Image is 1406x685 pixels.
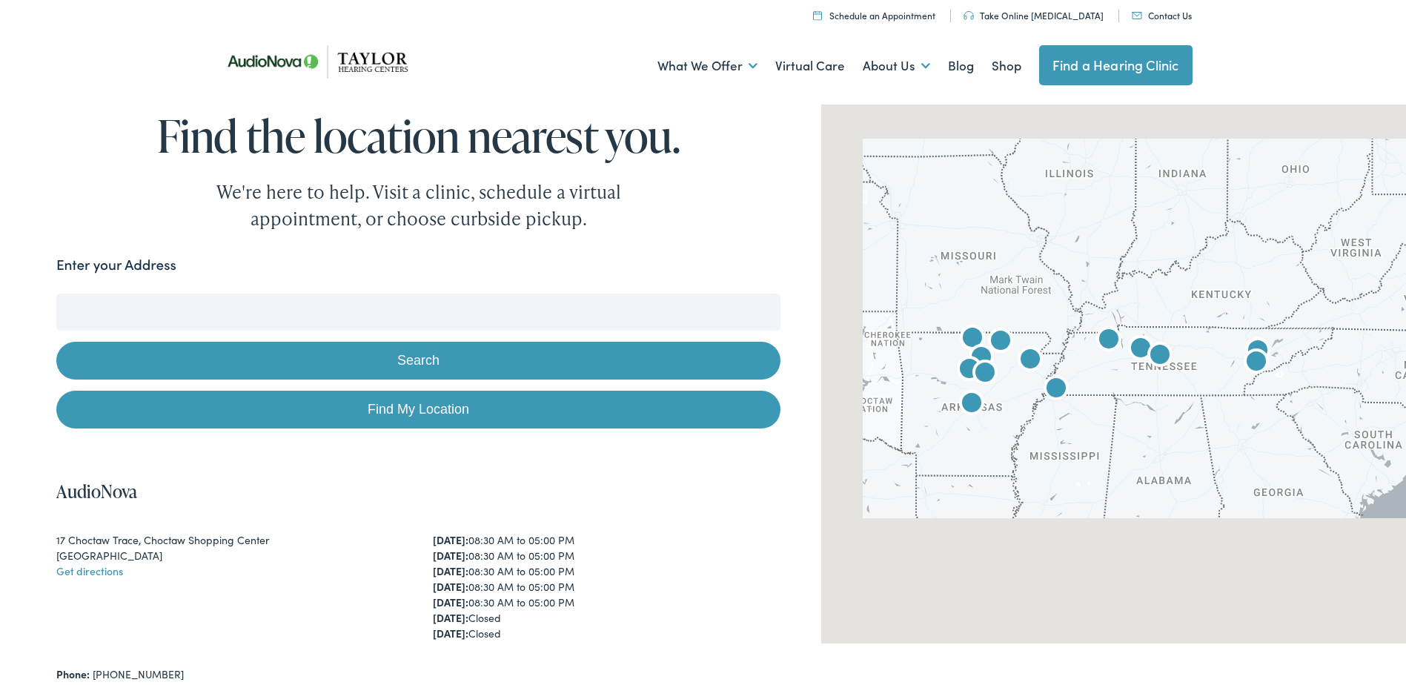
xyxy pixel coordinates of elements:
[813,10,822,20] img: utility icon
[182,179,656,232] div: We're here to help. Visit a clinic, schedule a virtual appointment, or choose curbside pickup.
[433,548,468,563] strong: [DATE]:
[56,391,780,428] a: Find My Location
[1234,328,1281,376] div: Taylor Hearing Centers by AudioNova
[958,335,1005,383] div: AudioNova
[56,294,780,331] input: Enter your address or zip code
[56,479,137,503] a: AudioNova
[1132,12,1142,19] img: utility icon
[964,9,1104,21] a: Take Online [MEDICAL_DATA]
[813,9,935,21] a: Schedule an Appointment
[56,342,780,380] button: Search
[1233,340,1280,387] div: Taylor Hearing Centers by AudioNova
[56,532,404,548] div: 17 Choctaw Trace, Choctaw Shopping Center
[433,563,468,578] strong: [DATE]:
[433,595,468,609] strong: [DATE]:
[657,39,757,93] a: What We Offer
[433,610,468,625] strong: [DATE]:
[863,39,930,93] a: About Us
[1136,333,1184,380] div: AudioNova
[964,11,974,20] img: utility icon
[433,532,780,641] div: 08:30 AM to 05:00 PM 08:30 AM to 05:00 PM 08:30 AM to 05:00 PM 08:30 AM to 05:00 PM 08:30 AM to 0...
[433,532,468,547] strong: [DATE]:
[1032,366,1080,414] div: AudioNova
[1007,337,1054,385] div: AudioNova
[433,626,468,641] strong: [DATE]:
[1117,326,1164,374] div: AudioNova
[946,347,993,394] div: AudioNova
[1132,9,1192,21] a: Contact Us
[1039,45,1193,85] a: Find a Hearing Clinic
[56,563,123,578] a: Get directions
[775,39,845,93] a: Virtual Care
[93,666,184,681] a: [PHONE_NUMBER]
[961,351,1009,398] div: AudioNova
[56,254,176,276] label: Enter your Address
[949,316,996,363] div: AudioNova
[56,666,90,681] strong: Phone:
[948,39,974,93] a: Blog
[948,381,995,428] div: AudioNova
[977,319,1024,366] div: AudioNova
[1085,317,1133,365] div: AudioNova
[992,39,1021,93] a: Shop
[56,548,404,563] div: [GEOGRAPHIC_DATA]
[433,579,468,594] strong: [DATE]:
[56,111,780,160] h1: Find the location nearest you.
